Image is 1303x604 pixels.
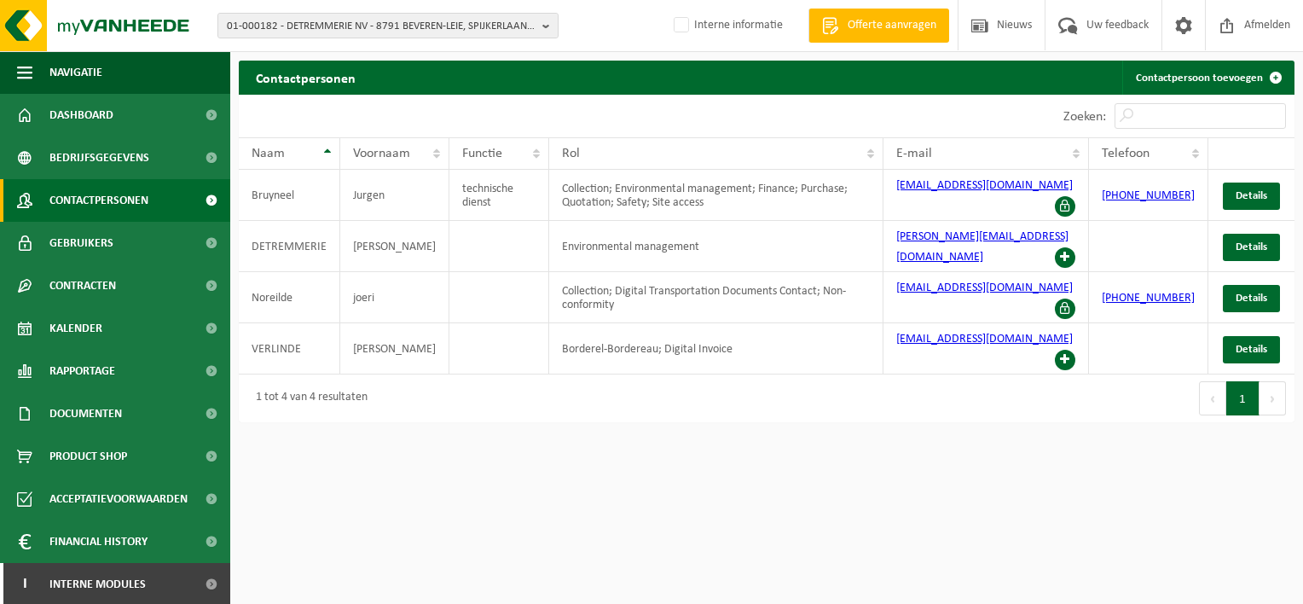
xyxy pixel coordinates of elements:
button: Previous [1199,381,1226,415]
td: VERLINDE [239,323,340,375]
button: Next [1260,381,1286,415]
span: Details [1236,344,1267,355]
span: Product Shop [49,435,127,478]
span: Details [1236,241,1267,253]
span: Dashboard [49,94,113,136]
a: Details [1223,336,1280,363]
span: Contracten [49,264,116,307]
a: [EMAIL_ADDRESS][DOMAIN_NAME] [896,282,1073,294]
a: [EMAIL_ADDRESS][DOMAIN_NAME] [896,179,1073,192]
button: 1 [1226,381,1260,415]
span: Details [1236,190,1267,201]
a: Details [1223,234,1280,261]
td: Collection; Digital Transportation Documents Contact; Non-conformity [549,272,883,323]
h2: Contactpersonen [239,61,373,94]
span: Gebruikers [49,222,113,264]
span: Offerte aanvragen [843,17,941,34]
td: Borderel-Bordereau; Digital Invoice [549,323,883,375]
td: joeri [340,272,449,323]
label: Interne informatie [670,13,783,38]
div: 1 tot 4 van 4 resultaten [247,383,368,414]
td: Bruyneel [239,170,340,221]
a: Details [1223,183,1280,210]
a: [EMAIL_ADDRESS][DOMAIN_NAME] [896,333,1073,346]
button: 01-000182 - DETREMMERIE NV - 8791 BEVEREN-LEIE, SPIJKERLAAN 153 [217,13,559,38]
a: [PHONE_NUMBER] [1102,189,1195,202]
a: Details [1223,285,1280,312]
a: Offerte aanvragen [808,9,949,43]
a: [PERSON_NAME][EMAIL_ADDRESS][DOMAIN_NAME] [896,230,1068,264]
span: Financial History [49,520,148,563]
span: Rol [562,147,580,160]
span: 01-000182 - DETREMMERIE NV - 8791 BEVEREN-LEIE, SPIJKERLAAN 153 [227,14,536,39]
span: Acceptatievoorwaarden [49,478,188,520]
span: Naam [252,147,285,160]
td: Collection; Environmental management; Finance; Purchase; Quotation; Safety; Site access [549,170,883,221]
span: Contactpersonen [49,179,148,222]
span: Functie [462,147,502,160]
td: Noreilde [239,272,340,323]
label: Zoeken: [1063,110,1106,124]
td: [PERSON_NAME] [340,221,449,272]
span: E-mail [896,147,932,160]
td: technische dienst [449,170,549,221]
td: Jurgen [340,170,449,221]
span: Telefoon [1102,147,1150,160]
span: Documenten [49,392,122,435]
span: Voornaam [353,147,410,160]
a: Contactpersoon toevoegen [1122,61,1293,95]
td: Environmental management [549,221,883,272]
span: Details [1236,293,1267,304]
td: DETREMMERIE [239,221,340,272]
span: Bedrijfsgegevens [49,136,149,179]
span: Navigatie [49,51,102,94]
a: [PHONE_NUMBER] [1102,292,1195,305]
span: Kalender [49,307,102,350]
td: [PERSON_NAME] [340,323,449,375]
span: Rapportage [49,350,115,392]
